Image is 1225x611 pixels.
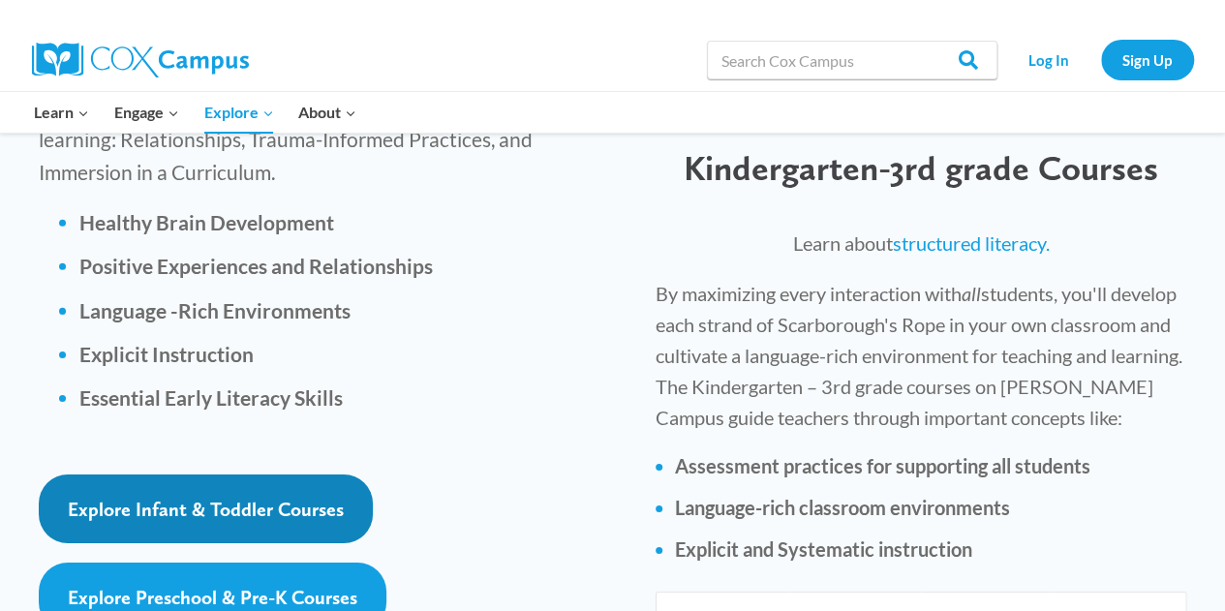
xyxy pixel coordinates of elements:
strong: Healthy Brain Development [79,210,334,234]
span: Explore Infant & Toddler Courses [68,498,344,521]
img: Cox Campus [32,43,249,77]
p: By maximizing every interaction with students, you'll develop each strand of Scarborough's Rope i... [656,278,1186,433]
strong: Assessment practices for supporting all students [675,454,1090,477]
b: Essential Early Literacy Skills [79,385,343,410]
span: Kindergarten-3rd grade Courses [684,147,1158,189]
button: Child menu of Learn [22,92,103,133]
button: Child menu of Engage [102,92,192,133]
a: Explore Infant & Toddler Courses [39,474,373,543]
b: Explicit Instruction [79,342,254,366]
a: structured literacy. [893,231,1050,255]
a: Sign Up [1101,40,1194,79]
p: Learn about [656,228,1186,259]
nav: Secondary Navigation [1007,40,1194,79]
button: Child menu of Explore [192,92,287,133]
span: Explore Preschool & Pre-K Courses [68,586,357,609]
nav: Primary Navigation [22,92,369,133]
button: Child menu of About [286,92,369,133]
strong: Language-rich classroom environments [675,496,1010,519]
a: Log In [1007,40,1091,79]
i: all [962,282,981,305]
strong: Explicit and Systematic instruction [675,537,972,561]
b: Language -Rich Environments [79,298,351,322]
b: Positive Experiences and Relationships [79,254,433,278]
input: Search Cox Campus [707,41,997,79]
